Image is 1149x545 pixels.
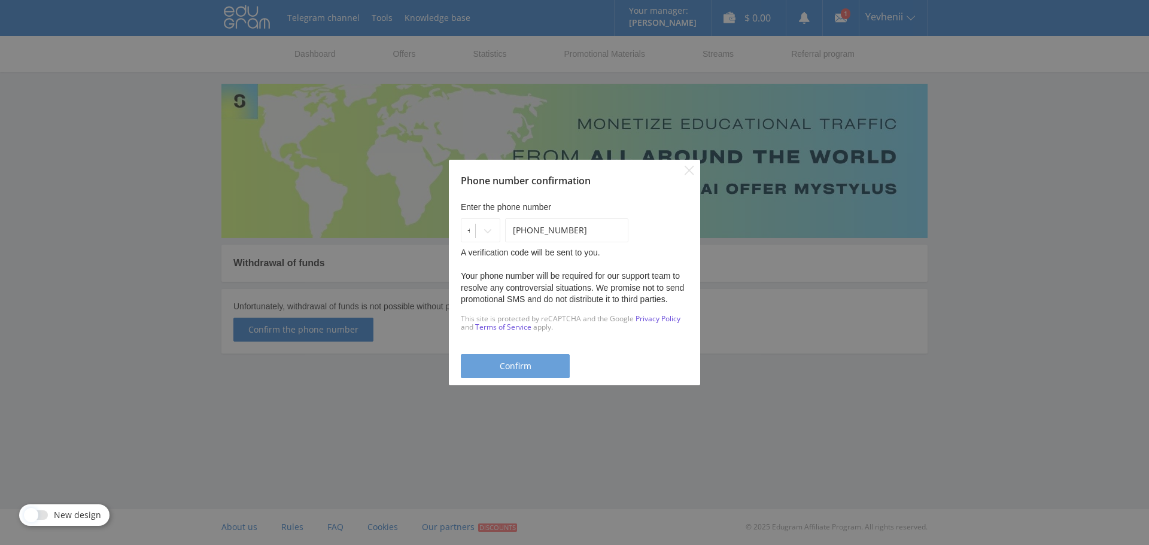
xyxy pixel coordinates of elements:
[461,247,688,259] p: A verification code will be sent to you.
[54,510,101,520] span: New design
[461,270,688,306] p: Your phone number will be required for our support team to resolve any controversial situations. ...
[475,322,531,332] a: Terms of Service
[685,166,694,175] button: Close
[461,315,688,331] div: This site is protected by reCAPTCHA and the Google and apply.
[461,202,688,214] p: Enter the phone number
[636,313,680,324] a: Privacy Policy
[461,354,570,378] button: Confirm
[461,174,688,187] div: Phone number confirmation
[500,361,531,371] span: Confirm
